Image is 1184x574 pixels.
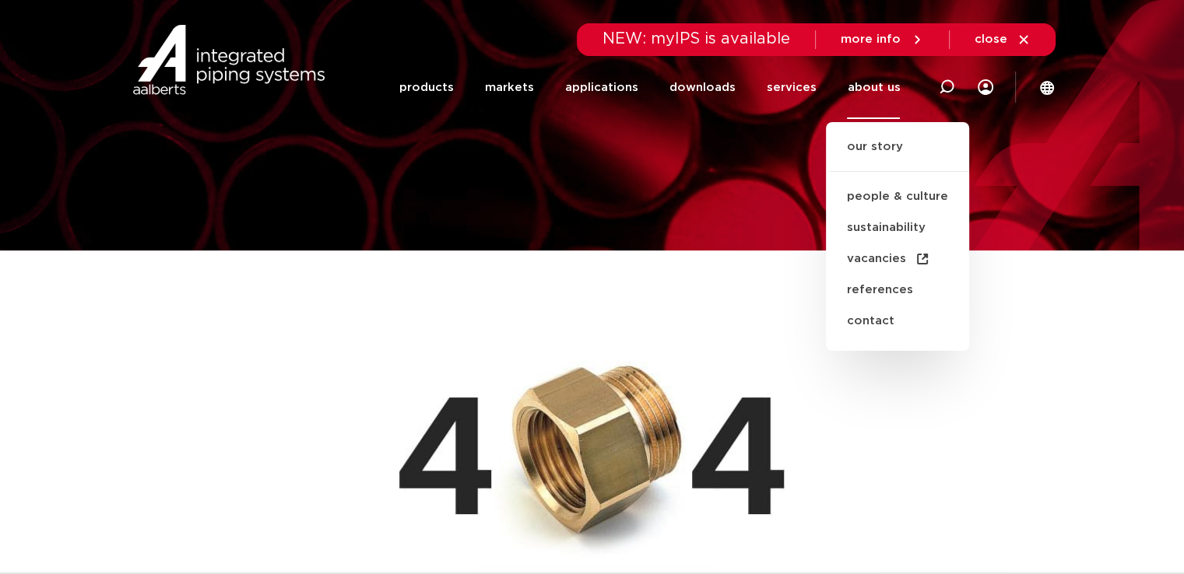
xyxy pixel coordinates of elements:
[846,141,902,152] font: our story
[826,181,969,212] a: people & culture
[399,82,453,93] font: products
[975,33,1031,47] a: close
[846,253,905,264] font: vacancies
[826,138,969,172] a: our story
[399,56,900,119] nav: Menu
[564,82,638,93] font: applications
[847,82,900,93] font: about us
[978,56,993,119] div: my IPS
[846,315,894,327] font: contact
[826,275,969,306] a: references
[841,33,901,45] font: more info
[975,33,1007,45] font: close
[841,33,924,47] a: more info
[669,82,735,93] font: downloads
[455,264,729,300] font: Page not found
[564,56,638,119] a: applications
[484,56,533,119] a: markets
[846,222,925,233] font: sustainability
[826,212,969,243] a: sustainability
[603,31,790,47] font: NEW: myIPS is available
[846,284,912,296] font: references
[484,82,533,93] font: markets
[766,82,816,93] font: services
[846,191,947,202] font: people & culture
[826,243,969,275] a: vacancies
[826,306,969,337] a: contact
[399,56,453,119] a: products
